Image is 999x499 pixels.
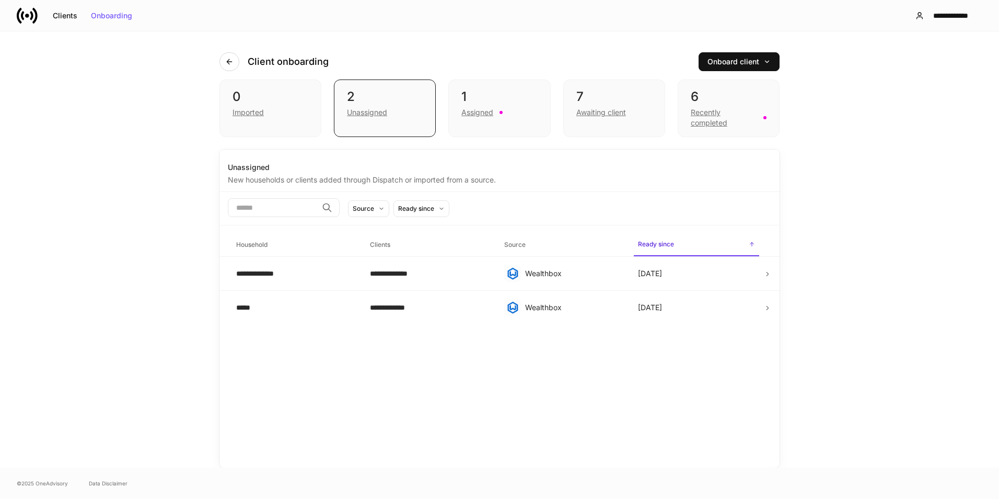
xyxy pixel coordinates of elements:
div: Wealthbox [525,268,621,279]
div: 1Assigned [448,80,550,137]
h6: Household [236,240,268,249]
div: 7Awaiting client [563,80,665,137]
div: 6 [691,88,766,105]
div: 1 [461,88,537,105]
div: Unassigned [347,107,387,118]
span: Ready since [634,234,759,256]
div: Imported [233,107,264,118]
div: Clients [53,12,77,19]
div: Recently completed [691,107,757,128]
button: Source [348,200,389,217]
h6: Source [504,240,526,249]
span: Source [500,234,625,256]
button: Onboard client [699,52,780,71]
div: Assigned [461,107,493,118]
div: Onboarding [91,12,132,19]
div: 6Recently completed [678,80,780,137]
h6: Clients [370,240,390,249]
div: Onboard client [707,58,771,65]
div: 0 [233,88,308,105]
span: Household [232,234,357,256]
div: 0Imported [219,80,321,137]
button: Clients [46,7,84,24]
div: 2 [347,88,423,105]
h6: Ready since [638,239,674,249]
div: Source [353,203,374,213]
span: Clients [366,234,491,256]
p: [DATE] [638,302,662,313]
button: Ready since [393,200,449,217]
div: Unassigned [228,162,771,173]
div: Awaiting client [576,107,626,118]
div: 7 [576,88,652,105]
div: 2Unassigned [334,80,436,137]
p: [DATE] [638,268,662,279]
div: Ready since [398,203,434,213]
h4: Client onboarding [248,55,329,68]
div: Wealthbox [525,302,621,313]
a: Data Disclaimer [89,479,127,487]
span: © 2025 OneAdvisory [17,479,68,487]
div: New households or clients added through Dispatch or imported from a source. [228,173,771,185]
button: Onboarding [84,7,139,24]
